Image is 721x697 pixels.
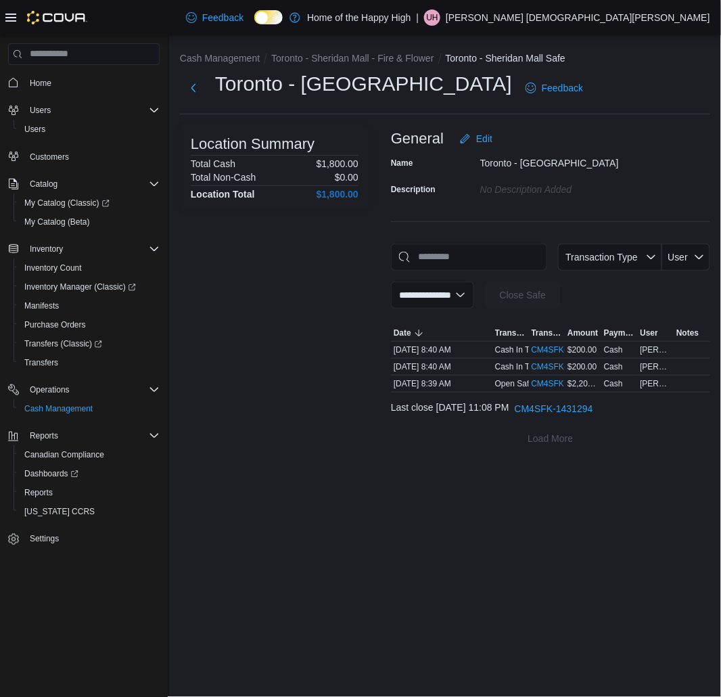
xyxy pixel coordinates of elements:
span: Reports [24,428,160,444]
span: My Catalog (Beta) [19,214,160,230]
button: Settings [3,529,165,549]
button: Amount [565,325,601,341]
span: [PERSON_NAME] [DEMOGRAPHIC_DATA][PERSON_NAME] [641,344,672,355]
a: Dashboards [14,464,165,483]
button: Toronto - Sheridan Mall Safe [446,53,565,64]
span: Cash Management [24,403,93,414]
span: Users [24,124,45,135]
span: Payment Methods [604,328,635,338]
a: Reports [19,485,58,501]
span: Dashboards [24,468,78,479]
a: Cash Management [19,401,98,417]
a: CM4SFK-1431676External link [532,378,609,389]
span: My Catalog (Beta) [24,217,90,227]
a: My Catalog (Beta) [19,214,95,230]
span: Operations [30,384,70,395]
span: Cash Management [19,401,160,417]
a: CM4SFK-1431677External link [532,361,609,372]
button: Next [180,74,207,102]
a: Transfers (Classic) [14,334,165,353]
a: Feedback [520,74,588,102]
span: Transfers [24,357,58,368]
span: Canadian Compliance [24,449,104,460]
p: Open Safe [495,378,534,389]
button: Toronto - Sheridan Mall - Fire & Flower [271,53,434,64]
span: Close Safe [500,288,546,302]
span: Load More [528,432,574,445]
input: Dark Mode [254,10,283,24]
button: Home [3,73,165,93]
a: Transfers [19,355,64,371]
a: Transfers (Classic) [19,336,108,352]
p: [PERSON_NAME] [DEMOGRAPHIC_DATA][PERSON_NAME] [446,9,710,26]
nav: An example of EuiBreadcrumbs [180,51,710,68]
span: Date [394,328,411,338]
span: [US_STATE] CCRS [24,506,95,517]
button: Inventory [3,240,165,258]
input: This is a search bar. As you type, the results lower in the page will automatically filter. [391,244,547,271]
h4: $1,800.00 [317,189,358,200]
button: Date [391,325,492,341]
a: Purchase Orders [19,317,91,333]
button: Users [14,120,165,139]
span: Washington CCRS [19,503,160,520]
span: Inventory Count [24,263,82,273]
span: My Catalog (Classic) [24,198,110,208]
span: Inventory Manager (Classic) [19,279,160,295]
h1: Toronto - [GEOGRAPHIC_DATA] [215,70,512,97]
span: Manifests [24,300,59,311]
p: Home of the Happy High [307,9,411,26]
button: Users [3,101,165,120]
button: Manifests [14,296,165,315]
div: No Description added [480,179,661,195]
div: Last close [DATE] 11:08 PM [391,395,710,422]
button: Transaction # [529,325,565,341]
span: [PERSON_NAME] [DEMOGRAPHIC_DATA][PERSON_NAME] [641,361,672,372]
span: UH [427,9,438,26]
a: Inventory Manager (Classic) [19,279,141,295]
div: Cash [604,378,623,389]
span: Reports [19,485,160,501]
span: User [668,252,689,263]
div: Cash [604,344,623,355]
span: Notes [676,328,699,338]
button: Catalog [3,175,165,194]
button: Cash Management [180,53,260,64]
h6: Total Cash [191,158,235,169]
a: Feedback [181,4,249,31]
p: $1,800.00 [317,158,358,169]
button: Reports [3,426,165,445]
button: Purchase Orders [14,315,165,334]
span: Users [30,105,51,116]
span: Dark Mode [254,24,255,25]
button: Transaction Type [558,244,662,271]
h6: Total Non-Cash [191,172,256,183]
a: CM4SFK-1431679External link [532,344,609,355]
span: Manifests [19,298,160,314]
a: Settings [24,531,64,547]
button: Payment Methods [601,325,638,341]
span: Reports [30,430,58,441]
span: Transfers [19,355,160,371]
button: My Catalog (Beta) [14,212,165,231]
div: Toronto - [GEOGRAPHIC_DATA] [480,152,661,168]
button: Transaction Type [492,325,529,341]
span: Purchase Orders [19,317,160,333]
span: Inventory [30,244,63,254]
p: Cash In To Drawer (Cash Drawer 2) [495,344,624,355]
button: Operations [24,382,75,398]
button: Inventory [24,241,68,257]
span: User [641,328,659,338]
span: Feedback [202,11,243,24]
button: Cash Management [14,399,165,418]
span: $200.00 [567,344,597,355]
a: Canadian Compliance [19,447,110,463]
a: [US_STATE] CCRS [19,503,100,520]
button: Notes [674,325,710,341]
span: Users [19,121,160,137]
button: [US_STATE] CCRS [14,502,165,521]
a: My Catalog (Classic) [14,194,165,212]
button: CM4SFK-1431294 [509,395,599,422]
span: Inventory Manager (Classic) [24,282,136,292]
span: Customers [30,152,69,162]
